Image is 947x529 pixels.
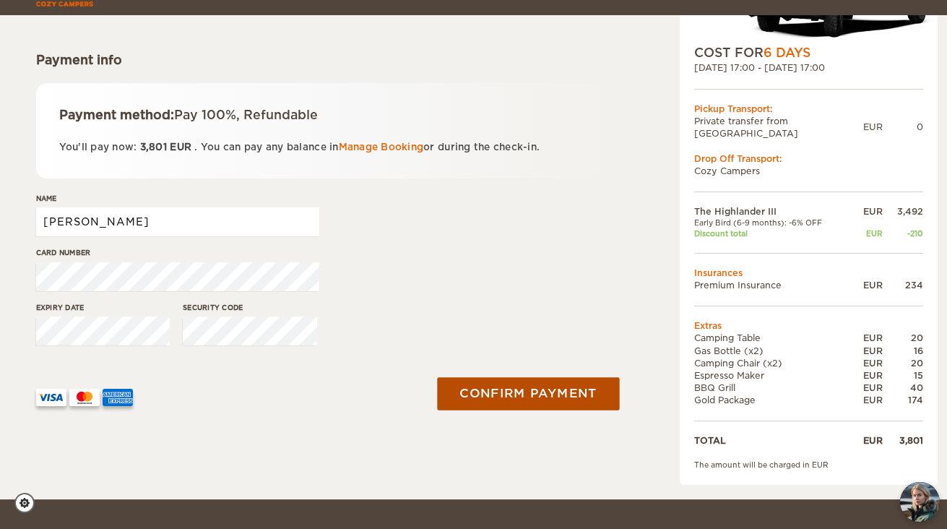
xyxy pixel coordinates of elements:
td: Premium Insurance [694,279,850,291]
td: Discount total [694,228,850,238]
div: 20 [883,357,923,369]
td: Cozy Campers [694,165,923,177]
div: 16 [883,345,923,357]
div: EUR [849,357,882,369]
div: 40 [883,382,923,394]
div: The amount will be charged in EUR [694,460,923,470]
label: Card number [36,247,319,258]
div: Payment info [36,51,618,69]
div: 3,801 [883,434,923,447]
div: Drop Off Transport: [694,152,923,165]
span: 6 Days [764,46,810,60]
div: -210 [883,228,923,238]
td: Insurances [694,267,923,279]
td: Private transfer from [GEOGRAPHIC_DATA] [694,115,863,139]
div: 0 [883,121,923,133]
div: EUR [849,332,882,344]
span: 3,801 [140,142,167,152]
div: EUR [849,382,882,394]
label: Expiry date [36,302,170,313]
div: [DATE] 17:00 - [DATE] 17:00 [694,61,923,74]
td: Camping Chair (x2) [694,357,850,369]
div: EUR [849,345,882,357]
td: Early Bird (6-9 months): -6% OFF [694,218,850,228]
p: You'll pay now: . You can pay any balance in or during the check-in. [59,139,594,155]
div: COST FOR [694,44,923,61]
a: Cookie settings [14,493,44,513]
span: EUR [170,142,191,152]
a: Manage Booking [339,142,424,152]
span: Pay 100%, Refundable [174,108,318,122]
label: Security code [183,302,317,313]
div: EUR [849,228,882,238]
img: mastercard [69,389,100,406]
div: 174 [883,394,923,406]
img: VISA [36,389,66,406]
div: Payment method: [59,106,594,124]
div: EUR [863,121,883,133]
td: Extras [694,319,923,332]
label: Name [36,193,319,204]
button: chat-button [900,482,940,522]
td: TOTAL [694,434,850,447]
img: Freyja at Cozy Campers [900,482,940,522]
div: 234 [883,279,923,291]
td: Espresso Maker [694,369,850,382]
td: Gold Package [694,394,850,406]
div: EUR [849,394,882,406]
div: EUR [849,205,882,218]
div: 20 [883,332,923,344]
td: Gas Bottle (x2) [694,345,850,357]
td: The Highlander III [694,205,850,218]
div: EUR [849,434,882,447]
div: Pickup Transport: [694,103,923,115]
td: Camping Table [694,332,850,344]
button: Confirm payment [438,377,620,410]
div: EUR [849,279,882,291]
div: 3,492 [883,205,923,218]
td: BBQ Grill [694,382,850,394]
div: 15 [883,369,923,382]
img: AMEX [103,389,133,406]
div: EUR [849,369,882,382]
